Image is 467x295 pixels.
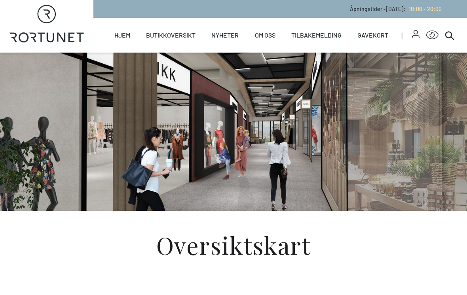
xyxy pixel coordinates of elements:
[146,18,196,53] a: Butikkoversikt
[211,18,239,53] a: Nyheter
[291,18,342,53] a: Tilbakemelding
[350,5,442,13] p: Åpningstider - [DATE] :
[114,18,130,53] a: Hjem
[426,29,439,42] button: Open Accessibility Menu
[255,18,275,53] a: Om oss
[401,18,412,53] span: |
[357,18,388,53] a: Gavekort
[409,6,442,12] span: 10:00 - 20:00
[406,6,442,12] a: 10:00 - 20:00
